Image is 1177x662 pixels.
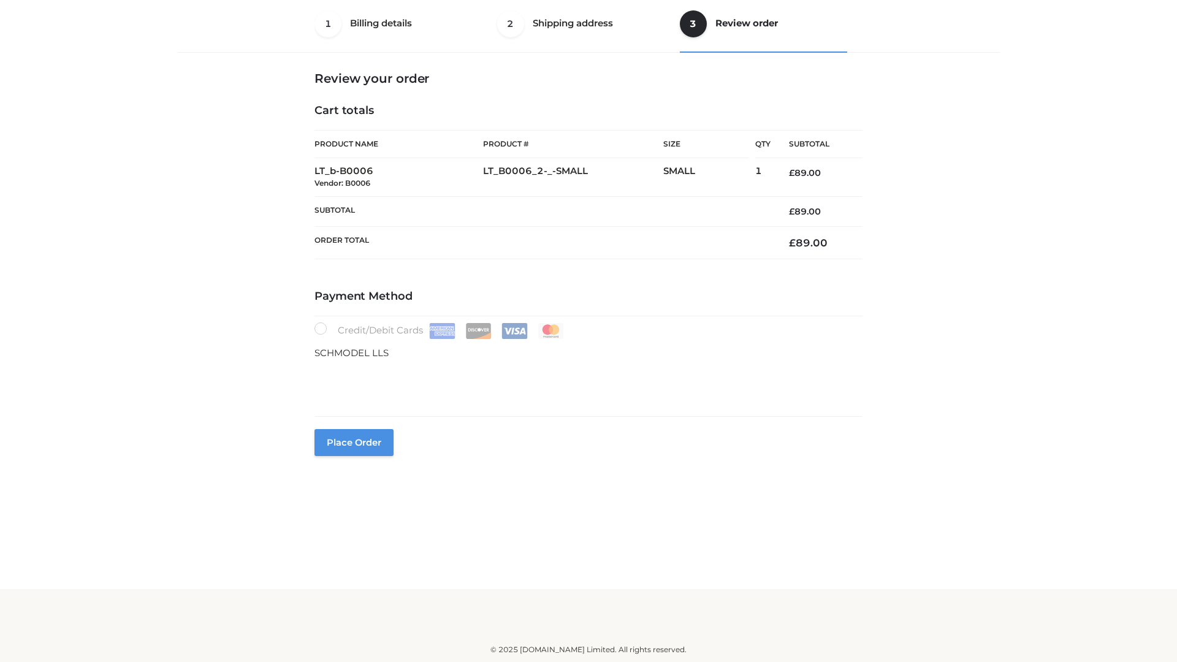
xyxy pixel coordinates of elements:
[483,130,663,158] th: Product #
[465,323,492,339] img: Discover
[312,358,860,403] iframe: Secure payment input frame
[314,227,771,259] th: Order Total
[314,130,483,158] th: Product Name
[314,429,394,456] button: Place order
[314,71,863,86] h3: Review your order
[789,167,794,178] span: £
[663,131,749,158] th: Size
[771,131,863,158] th: Subtotal
[755,130,771,158] th: Qty
[789,237,796,249] span: £
[314,178,370,188] small: Vendor: B0006
[314,158,483,197] td: LT_b-B0006
[789,206,821,217] bdi: 89.00
[182,644,995,656] div: © 2025 [DOMAIN_NAME] Limited. All rights reserved.
[501,323,528,339] img: Visa
[483,158,663,197] td: LT_B0006_2-_-SMALL
[314,290,863,303] h4: Payment Method
[429,323,455,339] img: Amex
[789,237,828,249] bdi: 89.00
[755,158,771,197] td: 1
[663,158,755,197] td: SMALL
[789,206,794,217] span: £
[314,322,565,339] label: Credit/Debit Cards
[314,345,863,361] p: SCHMODEL LLS
[789,167,821,178] bdi: 89.00
[538,323,564,339] img: Mastercard
[314,196,771,226] th: Subtotal
[314,104,863,118] h4: Cart totals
